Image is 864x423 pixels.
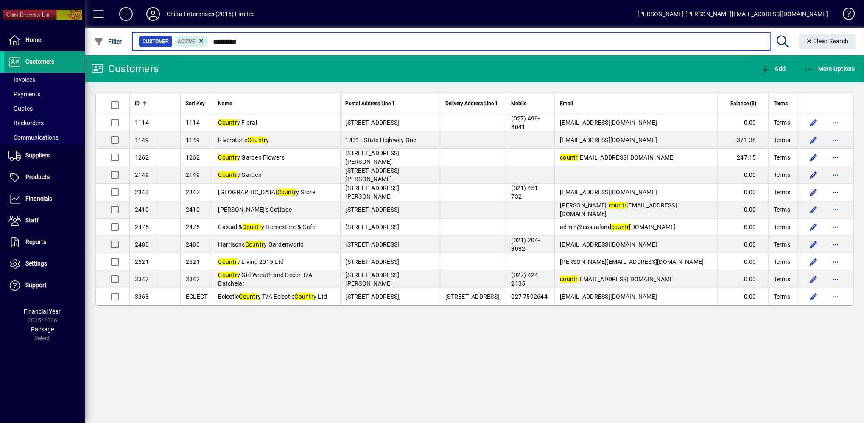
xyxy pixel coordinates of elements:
[135,119,149,126] span: 1114
[807,185,820,199] button: Edit
[774,223,790,231] span: Terms
[186,171,200,178] span: 2149
[560,224,676,230] span: admin@casualand [DOMAIN_NAME]
[218,272,313,287] span: y Girl Wreath and Decor T/A Batchelar
[774,292,790,301] span: Terms
[445,99,498,108] span: Delivery Address Line 1
[829,168,842,182] button: More options
[218,171,238,178] em: Countr
[829,272,842,286] button: More options
[218,189,316,196] span: [GEOGRAPHIC_DATA] y Store
[135,154,149,161] span: 1262
[560,99,712,108] div: Email
[91,62,159,76] div: Customers
[717,114,768,132] td: 0.00
[560,258,704,265] span: [PERSON_NAME][EMAIL_ADDRESS][DOMAIN_NAME]
[758,61,788,76] button: Add
[511,237,540,252] span: (021) 204-3082
[807,272,820,286] button: Edit
[8,120,44,126] span: Backorders
[560,202,677,217] span: [PERSON_NAME]. [EMAIL_ADDRESS][DOMAIN_NAME]
[829,151,842,164] button: More options
[135,258,149,265] span: 2521
[774,205,790,214] span: Terms
[135,189,149,196] span: 2343
[511,115,540,130] span: (027) 498-8041
[4,30,85,51] a: Home
[186,206,200,213] span: 2410
[247,137,266,143] em: Countr
[717,201,768,219] td: 0.00
[802,61,858,76] button: More Options
[218,154,238,161] em: Countr
[8,105,33,112] span: Quotes
[25,152,50,159] span: Suppliers
[4,210,85,231] a: Staff
[218,119,238,126] em: Countr
[4,130,85,145] a: Communications
[135,99,140,108] span: ID
[186,99,205,108] span: Sort Key
[560,293,657,300] span: [EMAIL_ADDRESS][DOMAIN_NAME]
[218,272,238,278] em: Countr
[239,293,258,300] em: Countr
[560,276,578,283] em: countr
[560,99,573,108] span: Email
[806,38,849,45] span: Clear Search
[4,167,85,188] a: Products
[135,276,149,283] span: 3342
[774,153,790,162] span: Terms
[175,36,209,47] mat-chip: Activation Status: Active
[717,271,768,288] td: 0.00
[346,293,401,300] span: [STREET_ADDRESS],
[346,119,400,126] span: [STREET_ADDRESS]
[774,188,790,196] span: Terms
[717,166,768,184] td: 0.00
[112,6,140,22] button: Add
[186,293,208,300] span: ECLECT
[717,219,768,236] td: 0.00
[186,119,200,126] span: 1114
[218,258,284,265] span: y Living 2015 Ltd
[346,150,400,165] span: [STREET_ADDRESS][PERSON_NAME]
[295,293,314,300] em: Countr
[218,154,285,161] span: y Garden Flowers
[346,167,400,182] span: [STREET_ADDRESS][PERSON_NAME]
[4,116,85,130] a: Backorders
[218,137,269,143] span: Riverstone y
[4,188,85,210] a: Financials
[717,132,768,149] td: -371.38
[4,73,85,87] a: Invoices
[829,238,842,251] button: More options
[829,220,842,234] button: More options
[346,185,400,200] span: [STREET_ADDRESS][PERSON_NAME]
[829,290,842,303] button: More options
[611,224,629,230] em: countr
[186,189,200,196] span: 2343
[135,99,154,108] div: ID
[807,203,820,216] button: Edit
[807,116,820,129] button: Edit
[807,220,820,234] button: Edit
[4,232,85,253] a: Reports
[4,101,85,116] a: Quotes
[807,168,820,182] button: Edit
[8,91,40,98] span: Payments
[186,258,200,265] span: 2521
[25,238,46,245] span: Reports
[218,171,262,178] span: y Garden
[774,99,788,108] span: Terms
[346,241,400,248] span: [STREET_ADDRESS]
[135,224,149,230] span: 2475
[511,99,549,108] div: Mobile
[25,58,54,65] span: Customers
[186,241,200,248] span: 2480
[25,217,39,224] span: Staff
[186,276,200,283] span: 3342
[560,276,675,283] span: [EMAIL_ADDRESS][DOMAIN_NAME]
[135,241,149,248] span: 2480
[4,87,85,101] a: Payments
[346,258,400,265] span: [STREET_ADDRESS]
[807,290,820,303] button: Edit
[717,149,768,166] td: 247.15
